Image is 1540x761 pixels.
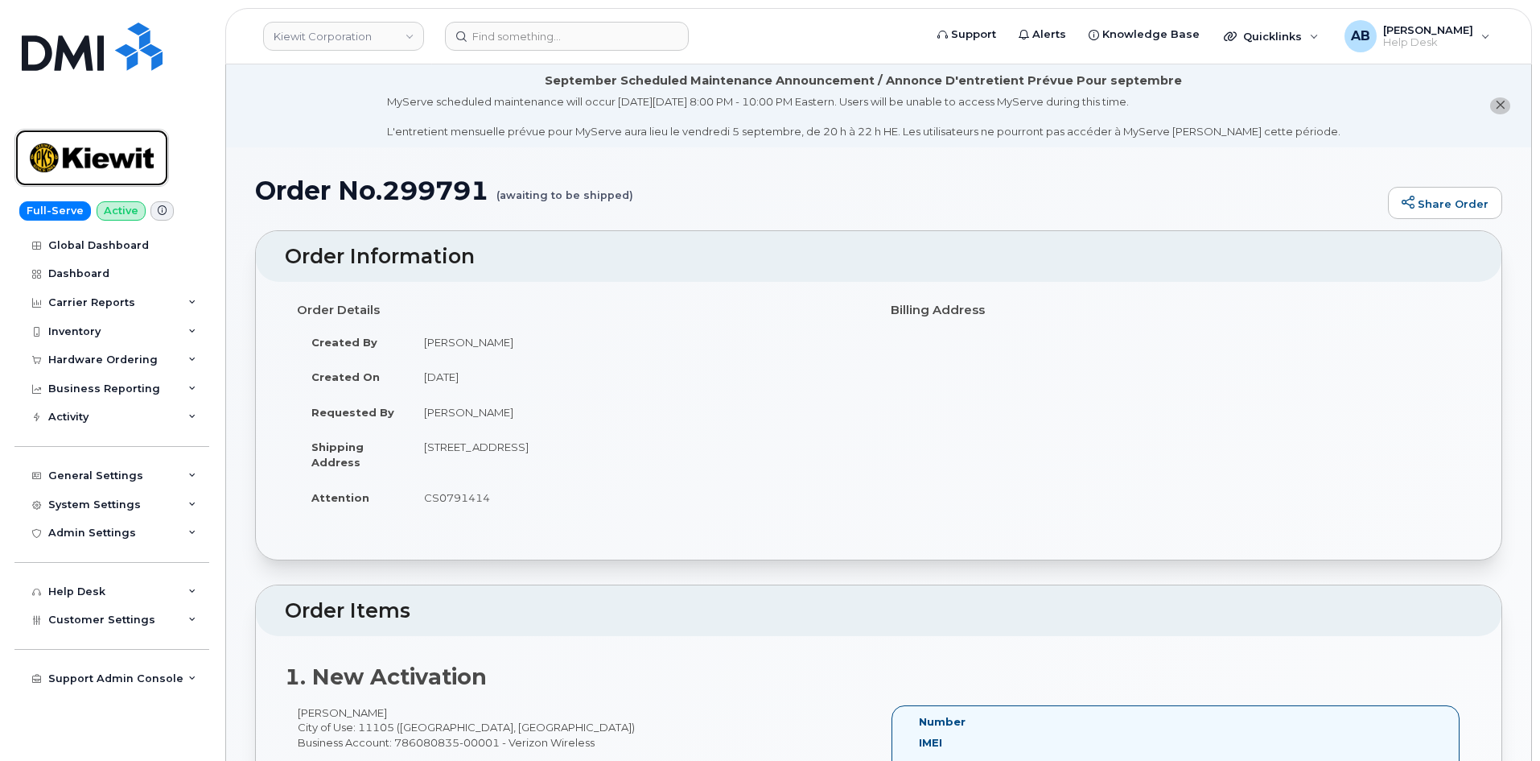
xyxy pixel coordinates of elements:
[285,600,1472,622] h2: Order Items
[410,395,867,430] td: [PERSON_NAME]
[255,176,1380,205] h1: Order No.299791
[891,304,1460,317] h4: Billing Address
[311,336,377,349] strong: Created By
[285,664,487,690] strong: 1. New Activation
[410,429,867,479] td: [STREET_ADDRESS]
[919,735,942,751] label: IMEI
[919,714,966,730] label: Number
[311,370,380,383] strong: Created On
[285,246,1472,268] h2: Order Information
[1470,691,1528,749] iframe: Messenger Launcher
[387,94,1340,139] div: MyServe scheduled maintenance will occur [DATE][DATE] 8:00 PM - 10:00 PM Eastern. Users will be u...
[496,176,633,201] small: (awaiting to be shipped)
[311,491,369,504] strong: Attention
[410,480,867,515] td: CS0791414
[410,325,867,360] td: [PERSON_NAME]
[1388,187,1502,219] a: Share Order
[311,440,364,469] strong: Shipping Address
[1490,97,1510,114] button: close notification
[311,406,394,419] strong: Requested By
[297,304,867,317] h4: Order Details
[545,72,1182,89] div: September Scheduled Maintenance Announcement / Annonce D'entretient Prévue Pour septembre
[410,359,867,395] td: [DATE]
